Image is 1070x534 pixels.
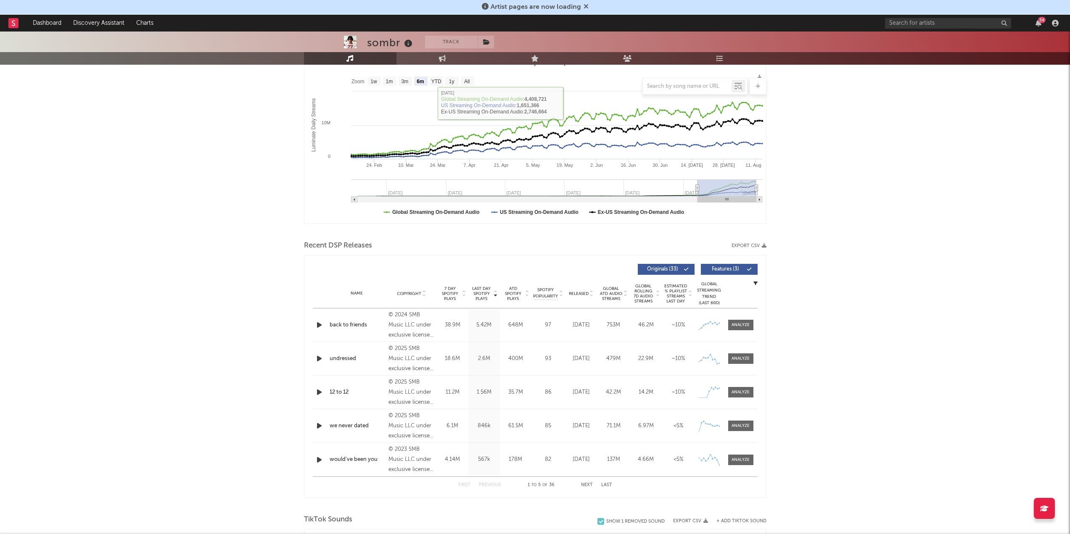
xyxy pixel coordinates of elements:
span: Estimated % Playlist Streams Last Day [664,284,687,304]
div: <5% [664,455,692,464]
button: Track [425,36,478,48]
div: 42.2M [600,388,628,397]
text: 16. Jun [621,163,636,168]
div: 137M [600,455,628,464]
text: 11. Aug [745,163,761,168]
div: 753M [600,321,628,329]
div: [DATE] [567,388,595,397]
div: 1.56M [470,388,498,397]
button: 34 [1036,20,1041,26]
div: sombr [367,36,415,50]
button: Next [581,483,593,487]
text: 5. May [526,163,540,168]
div: [DATE] [567,455,595,464]
text: 24. Mar [430,163,446,168]
text: US Streaming On-Demand Audio [499,209,578,215]
a: Discovery Assistant [67,15,130,32]
text: 24. Feb [366,163,382,168]
text: 10M [321,120,330,125]
text: 14. [DATE] [681,163,703,168]
span: Artist pages are now loading [491,4,581,11]
div: 93 [534,355,563,363]
div: 61.5M [502,422,529,430]
div: © 2025 SMB Music LLC under exclusive license to Warner Records Inc. [388,411,434,441]
text: 10. Mar [398,163,414,168]
div: [DATE] [567,355,595,363]
a: Dashboard [27,15,67,32]
span: Originals ( 33 ) [643,267,682,272]
text: 0 [328,154,330,159]
button: First [458,483,470,487]
div: 82 [534,455,563,464]
div: 567k [470,455,498,464]
div: Show 1 Removed Sound [606,519,665,524]
div: 34 [1038,17,1046,23]
div: 97 [534,321,563,329]
text: Global Streaming On-Demand Audio [392,209,480,215]
div: 178M [502,455,529,464]
div: Name [330,290,385,297]
div: 38.9M [439,321,466,329]
div: 14.2M [632,388,660,397]
div: 400M [502,355,529,363]
span: 7 Day Spotify Plays [439,286,461,301]
input: Search for artists [885,18,1011,29]
a: would've been you [330,455,385,464]
button: + Add TikTok Sound [708,519,766,523]
span: Last Day Spotify Plays [470,286,493,301]
button: Originals(33) [638,264,695,275]
div: © 2023 SMB Music LLC under exclusive license to Warner Records Inc. [388,445,434,475]
div: 4.66M [632,455,660,464]
div: © 2025 SMB Music LLC under exclusive license to Warner Records Inc. [388,344,434,374]
div: 18.6M [439,355,466,363]
div: 6.97M [632,422,660,430]
div: 846k [470,422,498,430]
span: Global ATD Audio Streams [600,286,623,301]
a: undressed [330,355,385,363]
span: Spotify Popularity [533,287,558,300]
button: Last [601,483,612,487]
a: back to friends [330,321,385,329]
div: 1 5 36 [518,480,564,490]
span: Global Rolling 7D Audio Streams [632,284,655,304]
div: 479M [600,355,628,363]
span: to [531,483,536,487]
div: 648M [502,321,529,329]
text: 28. [DATE] [712,163,734,168]
button: Export CSV [732,243,766,248]
span: Released [569,291,589,296]
div: 5.42M [470,321,498,329]
span: of [542,483,547,487]
div: ~ 10 % [664,355,692,363]
text: Ex-US Streaming On-Demand Audio [597,209,684,215]
div: © 2024 SMB Music LLC under exclusive license to Warner Records Inc. [388,310,434,340]
button: Export CSV [673,518,708,523]
div: 35.7M [502,388,529,397]
input: Search by song name or URL [643,83,732,90]
div: 4.14M [439,455,466,464]
a: Charts [130,15,159,32]
div: 46.2M [632,321,660,329]
div: [DATE] [567,422,595,430]
div: [DATE] [567,321,595,329]
a: we never dated [330,422,385,430]
svg: Luminate Daily Consumption [304,55,766,224]
text: 7. Apr [463,163,476,168]
div: <5% [664,422,692,430]
a: 12 to 12 [330,388,385,397]
div: ~ 10 % [664,321,692,329]
div: © 2025 SMB Music LLC under exclusive license to Warner Records Inc. [388,377,434,408]
div: 86 [534,388,563,397]
button: + Add TikTok Sound [716,519,766,523]
div: 11.2M [439,388,466,397]
span: Recent DSP Releases [304,241,372,251]
div: 22.9M [632,355,660,363]
text: 2. Jun [590,163,602,168]
span: Copyright [397,291,421,296]
span: Dismiss [584,4,589,11]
